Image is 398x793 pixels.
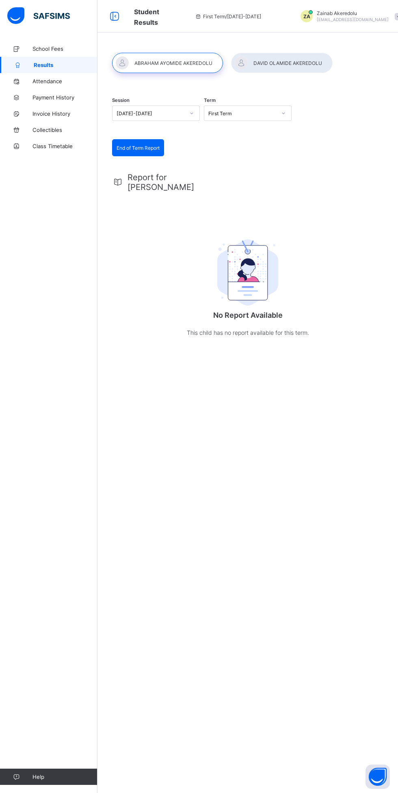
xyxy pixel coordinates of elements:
img: student.207b5acb3037b72b59086e8b1a17b1d0.svg [217,239,278,306]
span: Attendance [32,78,97,84]
span: Payment History [32,94,97,101]
span: Student Results [134,8,159,26]
button: Open asap [366,765,390,789]
span: ZA [303,13,310,19]
span: Invoice History [32,110,97,117]
div: First Term [208,110,277,116]
span: Term [204,97,216,103]
div: No Report Available [167,217,329,354]
span: Collectibles [32,127,97,133]
span: Help [32,774,97,780]
div: [DATE]-[DATE] [117,110,185,116]
span: Report for [PERSON_NAME] [128,172,200,192]
span: Results [34,62,97,68]
span: School Fees [32,45,97,52]
span: session/term information [195,13,261,19]
span: [EMAIL_ADDRESS][DOMAIN_NAME] [317,17,389,22]
span: Session [112,97,130,103]
p: This child has no report available for this term. [167,328,329,338]
p: No Report Available [167,311,329,319]
span: Class Timetable [32,143,97,149]
span: End of Term Report [117,145,160,151]
img: safsims [7,7,70,24]
span: Zainab Akeredolu [317,10,389,16]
